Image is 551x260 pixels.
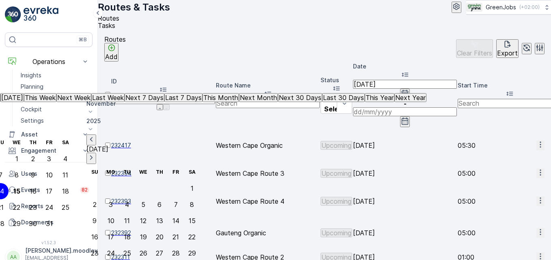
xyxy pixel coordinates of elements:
[105,53,118,60] p: Add
[184,164,200,180] th: Saturday
[172,233,179,241] div: 21
[323,94,364,101] p: Last 30 Days
[140,233,147,241] div: 19
[79,36,87,43] p: ⌘B
[98,21,115,30] span: Tasks
[278,93,322,102] button: Next 30 Days
[47,155,51,162] div: 3
[86,164,103,180] th: Sunday
[457,49,492,57] p: Clear Filters
[41,134,57,151] th: Friday
[168,164,184,180] th: Friday
[174,201,178,208] div: 7
[157,201,161,208] div: 6
[25,94,56,101] p: This Week
[119,164,135,180] th: Tuesday
[395,94,426,101] p: Next Year
[125,93,164,102] button: Next 7 Days
[188,249,196,257] div: 29
[366,94,394,101] p: This Year
[15,171,19,179] div: 8
[151,164,168,180] th: Thursday
[91,93,125,102] button: Last Week
[140,217,146,224] div: 12
[239,93,278,102] button: Next Month
[5,53,93,70] button: Operations
[29,220,37,227] div: 30
[141,201,145,208] div: 5
[46,220,53,227] div: 31
[57,94,90,101] p: Next Week
[0,93,24,102] button: Tomorrow
[111,77,215,85] p: ID
[30,188,37,195] div: 16
[17,92,93,104] a: Routes & Tasks
[203,94,238,101] p: This Month
[21,83,43,91] p: Planning
[456,39,493,58] button: Clear Filters
[164,93,202,102] button: Last 7 Days
[394,93,426,102] button: Next Year
[13,204,20,211] div: 22
[322,93,365,102] button: Last 30 Days
[62,204,69,211] div: 25
[13,188,20,195] div: 15
[172,249,180,257] div: 28
[93,201,97,208] div: 2
[5,6,21,23] img: logo
[24,93,56,102] button: This Week
[519,4,540,11] p: ( +02:00 )
[202,93,239,102] button: This Month
[189,217,196,224] div: 15
[13,220,21,227] div: 29
[496,39,519,58] button: Export
[9,134,25,151] th: Wednesday
[108,233,114,241] div: 17
[108,217,114,224] div: 10
[62,188,69,195] div: 18
[353,80,457,89] input: dd/mm/yyyy
[353,62,457,70] p: Date
[24,6,58,23] img: logo_light-DOdMpM7g.png
[25,134,41,151] th: Thursday
[191,185,194,192] div: 1
[172,217,179,224] div: 14
[279,94,321,101] p: Next 30 Days
[190,201,194,208] div: 8
[17,70,93,81] a: Insights
[140,249,147,257] div: 26
[104,43,118,62] button: Add
[93,217,97,224] div: 9
[98,14,119,22] span: Routes
[156,233,164,241] div: 20
[98,1,170,14] p: Routes & Tasks
[63,155,67,162] div: 4
[125,201,129,208] div: 4
[188,233,196,241] div: 22
[1,94,23,101] p: [DATE]
[240,94,277,101] p: Next Month
[497,49,518,57] p: Export
[321,76,352,84] p: Status
[31,155,35,162] div: 2
[466,3,482,12] img: Green_Jobs_Logo.png
[124,233,131,241] div: 18
[57,134,73,151] th: Saturday
[91,249,99,257] div: 23
[29,204,37,211] div: 23
[46,171,53,179] div: 10
[15,155,18,162] div: 1
[86,100,200,108] p: November
[62,171,68,179] div: 11
[124,217,130,224] div: 11
[45,204,53,211] div: 24
[216,81,320,90] p: Route Name
[103,164,119,180] th: Monday
[17,81,93,92] a: Planning
[86,117,200,125] p: 2025
[165,94,202,101] p: Last 7 Days
[109,201,113,208] div: 3
[21,71,41,79] p: Insights
[156,249,163,257] div: 27
[46,188,52,195] div: 17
